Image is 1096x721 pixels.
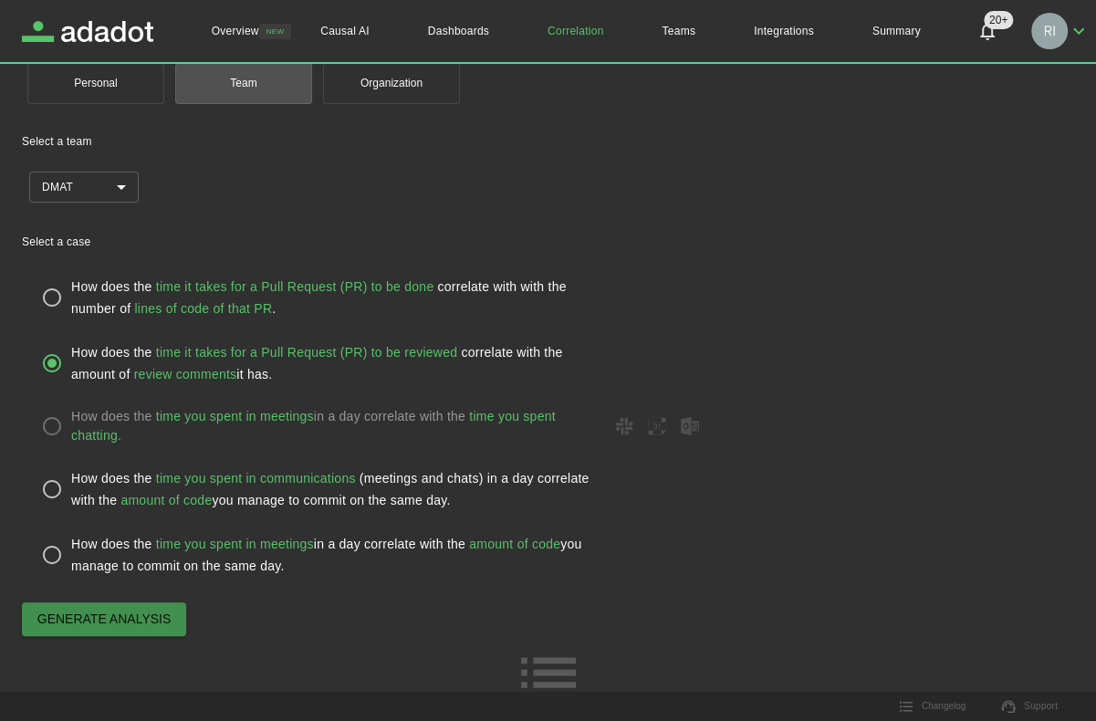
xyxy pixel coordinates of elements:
button: Organization [323,63,460,104]
span: time you spent in meetings [156,537,314,551]
button: Personal [27,63,164,104]
a: Support [991,693,1069,720]
span: How does the in a day correlate with the you manage to commit on the same day. [71,537,582,573]
span: time it takes for a Pull Request (PR) to be reviewed [156,345,457,360]
p: Select a team [22,133,1074,150]
p: Select a case [22,234,1074,250]
div: select team [29,172,139,203]
span: How does the (meetings and chats) in a day correlate with the you manage to commit on the same day. [71,471,590,507]
a: Adadot Homepage [22,21,153,42]
button: Team [175,63,312,104]
span: amount of code [469,537,560,551]
button: Notifications [966,9,1009,53]
button: Generate analysis [22,602,186,636]
span: 20+ [984,11,1013,29]
span: time you spent in communications [156,471,356,486]
span: review comments [134,367,237,381]
span: time it takes for a Pull Request (PR) to be done [156,279,434,294]
span: lines of code of that PR [134,301,272,316]
span: How does the correlate with the amount of it has. [71,345,562,381]
span: time you spent in meetings [156,409,314,423]
button: Changelog [889,693,976,720]
span: How does the in a day correlate with the . [71,407,600,445]
img: Richard Rodriguez [1031,13,1068,49]
span: amount of code [120,493,212,507]
span: How does the correlate with with the number of . [71,279,567,316]
span: Generate analysis [37,608,172,631]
